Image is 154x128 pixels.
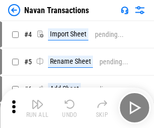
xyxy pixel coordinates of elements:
div: Rename Sheet [48,56,93,68]
div: pending... [87,86,116,93]
div: pending... [99,58,128,66]
img: Support [121,6,129,14]
div: Import Sheet [48,28,88,40]
span: # 5 [24,58,32,66]
div: Navan Transactions [24,6,89,15]
span: # 6 [24,85,32,93]
div: Add Sheet [48,83,81,95]
div: pending... [95,31,124,38]
img: Back [8,4,20,16]
span: # 4 [24,30,32,38]
img: Settings menu [134,4,146,16]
